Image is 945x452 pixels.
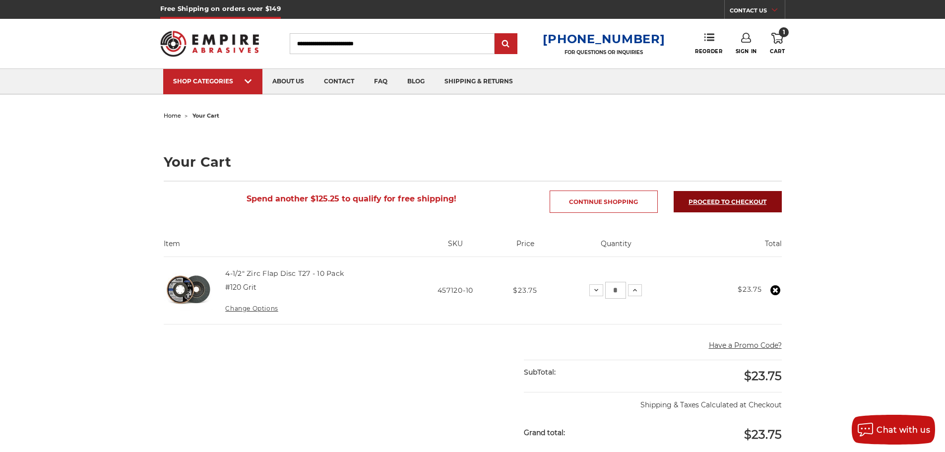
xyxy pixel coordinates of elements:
span: Chat with us [877,425,930,435]
input: Submit [496,34,516,54]
th: Quantity [553,239,680,257]
th: Price [497,239,553,257]
a: 4-1/2" Zirc Flap Disc T27 - 10 Pack [225,269,344,278]
span: 457120-10 [438,286,473,295]
a: shipping & returns [435,69,523,94]
a: CONTACT US [730,5,785,19]
span: your cart [192,112,219,119]
img: Empire Abrasives [160,24,259,63]
h1: Your Cart [164,155,782,169]
th: Total [679,239,781,257]
div: SubTotal: [524,360,653,385]
input: 4-1/2" Zirc Flap Disc T27 - 10 Pack Quantity: [605,282,626,299]
a: Reorder [695,33,722,54]
a: about us [262,69,314,94]
div: SHOP CATEGORIES [173,77,252,85]
span: $23.75 [744,369,782,383]
strong: $23.75 [738,285,761,294]
dd: #120 Grit [225,282,256,293]
a: Change Options [225,305,278,312]
a: Proceed to checkout [674,191,782,212]
span: Cart [770,48,785,55]
th: Item [164,239,414,257]
span: $23.75 [513,286,537,295]
a: [PHONE_NUMBER] [543,32,665,46]
span: Spend another $125.25 to qualify for free shipping! [247,194,456,203]
a: blog [397,69,435,94]
strong: Grand total: [524,428,565,437]
span: 1 [779,27,789,37]
a: Continue Shopping [550,191,658,213]
button: Chat with us [852,415,935,445]
span: Sign In [736,48,757,55]
button: Have a Promo Code? [709,340,782,351]
p: Shipping & Taxes Calculated at Checkout [524,392,781,410]
a: home [164,112,181,119]
span: Reorder [695,48,722,55]
span: $23.75 [744,427,782,442]
p: FOR QUESTIONS OR INQUIRIES [543,49,665,56]
th: SKU [413,239,497,257]
a: 1 Cart [770,33,785,55]
a: faq [364,69,397,94]
a: contact [314,69,364,94]
img: 4-1/2" Zirc Flap Disc T27 - 10 Pack [164,265,213,315]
